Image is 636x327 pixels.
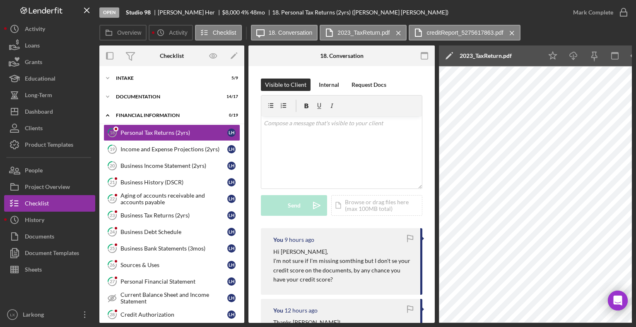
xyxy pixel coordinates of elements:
div: L H [227,129,236,137]
div: L H [227,162,236,170]
button: Sheets [4,261,95,278]
button: Request Docs [347,79,390,91]
div: Personal Financial Statement [120,278,227,285]
div: 48 mo [250,9,265,16]
button: Internal [315,79,343,91]
a: 25Business Bank Statements (3mos)LH [104,240,240,257]
div: History [25,212,44,230]
button: Checklist [4,195,95,212]
div: Open [99,7,119,18]
button: Product Templates [4,136,95,153]
div: Business Tax Returns (2yrs) [120,212,227,219]
p: I'm not sure if I'm missing somthing but I don't se your credit score on the documents, by any ch... [273,256,412,284]
button: Visible to Client [261,79,311,91]
a: Current Balance Sheet and Income StatementLH [104,290,240,306]
a: 27Personal Financial StatementLH [104,273,240,290]
div: Business Income Statement (2yrs) [120,162,227,169]
tspan: 18 [110,130,115,135]
div: L H [227,211,236,220]
a: 28Credit AuthorizationLH [104,306,240,323]
div: Credit Authorization [120,311,227,318]
tspan: 27 [110,279,115,284]
div: L H [227,277,236,286]
tspan: 19 [110,146,115,152]
div: People [25,162,43,181]
div: Send [288,195,301,216]
div: [PERSON_NAME] Her [158,9,222,16]
div: Personal Tax Returns (2yrs) [120,129,227,136]
div: Dashboard [25,103,53,122]
tspan: 23 [110,212,115,218]
div: Mark Complete [573,4,613,21]
label: 18. Conversation [269,29,313,36]
div: 4 % [241,9,249,16]
button: Activity [149,25,193,41]
button: History [4,212,95,228]
div: Long-Term [25,87,52,105]
tspan: 24 [110,229,115,234]
button: Checklist [195,25,242,41]
label: Checklist [213,29,236,36]
div: Product Templates [25,136,73,155]
button: Send [261,195,327,216]
p: Thanks [PERSON_NAME]! [273,318,341,327]
div: L H [227,294,236,302]
div: Financial Information [116,113,217,118]
a: Clients [4,120,95,136]
button: Document Templates [4,245,95,261]
button: Activity [4,21,95,37]
a: 18Personal Tax Returns (2yrs)LH [104,124,240,141]
div: Business Debt Schedule [120,229,227,235]
a: 24Business Debt ScheduleLH [104,224,240,240]
div: Business Bank Statements (3mos) [120,245,227,252]
button: Dashboard [4,103,95,120]
div: Open Intercom Messenger [608,291,628,310]
div: 14 / 17 [223,94,238,99]
div: Intake [116,76,217,81]
div: L H [227,145,236,153]
a: 19Income and Expense Projections (2yrs)LH [104,141,240,158]
div: Income and Expense Projections (2yrs) [120,146,227,153]
div: 18. Conversation [320,53,364,59]
button: 2023_TaxReturn.pdf [320,25,407,41]
button: Long-Term [4,87,95,103]
div: Checklist [160,53,184,59]
div: 2023_TaxReturn.pdf [460,53,512,59]
tspan: 26 [110,262,115,267]
div: Aging of accounts receivable and accounts payable [120,192,227,205]
span: $8,000 [222,9,240,16]
div: Sources & Uses [120,262,227,268]
div: Document Templates [25,245,79,263]
button: People [4,162,95,179]
button: Project Overview [4,179,95,195]
a: 26Sources & UsesLH [104,257,240,273]
a: 21Business History (DSCR)LH [104,174,240,191]
tspan: 20 [110,163,115,168]
div: L H [227,195,236,203]
div: Grants [25,54,42,72]
div: 5 / 9 [223,76,238,81]
div: Activity [25,21,45,39]
div: Educational [25,70,55,89]
div: L H [227,228,236,236]
button: Educational [4,70,95,87]
button: 18. Conversation [251,25,318,41]
div: Request Docs [352,79,386,91]
div: Clients [25,120,43,138]
div: 0 / 19 [223,113,238,118]
tspan: 22 [110,196,115,201]
label: 2023_TaxReturn.pdf [337,29,390,36]
button: LXLarkong [PERSON_NAME] [4,306,95,323]
label: Overview [117,29,141,36]
div: Documents [25,228,54,247]
div: Checklist [25,195,49,214]
time: 2025-10-03 03:50 [284,307,318,314]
